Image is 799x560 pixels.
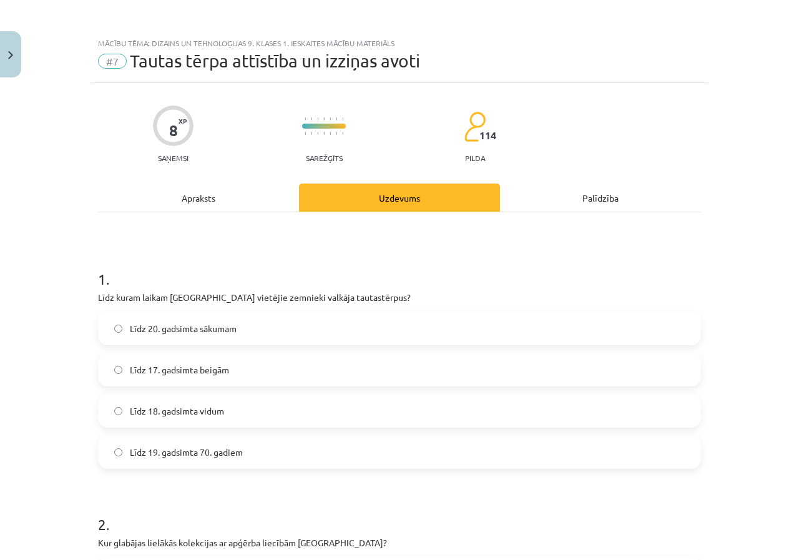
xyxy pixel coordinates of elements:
img: icon-short-line-57e1e144782c952c97e751825c79c345078a6d821885a25fce030b3d8c18986b.svg [323,117,325,120]
img: icon-short-line-57e1e144782c952c97e751825c79c345078a6d821885a25fce030b3d8c18986b.svg [317,117,318,120]
span: Līdz 20. gadsimta sākumam [130,322,237,335]
input: Līdz 19. gadsimta 70. gadiem [114,448,122,456]
div: 8 [169,122,178,139]
span: Tautas tērpa attīstība un izziņas avoti [130,51,420,71]
img: icon-short-line-57e1e144782c952c97e751825c79c345078a6d821885a25fce030b3d8c18986b.svg [305,132,306,135]
img: icon-short-line-57e1e144782c952c97e751825c79c345078a6d821885a25fce030b3d8c18986b.svg [305,117,306,120]
span: Līdz 19. gadsimta 70. gadiem [130,446,243,459]
h1: 2 . [98,494,701,533]
p: Kur glabājas lielākās kolekcijas ar apģērba liecībām [GEOGRAPHIC_DATA]? [98,536,701,549]
span: #7 [98,54,127,69]
p: Sarežģīts [306,154,343,162]
img: icon-short-line-57e1e144782c952c97e751825c79c345078a6d821885a25fce030b3d8c18986b.svg [342,132,343,135]
p: Līdz kuram laikam [GEOGRAPHIC_DATA] vietējie zemnieki valkāja tautastērpus? [98,291,701,304]
span: Līdz 17. gadsimta beigām [130,363,229,376]
img: students-c634bb4e5e11cddfef0936a35e636f08e4e9abd3cc4e673bd6f9a4125e45ecb1.svg [464,111,486,142]
img: icon-short-line-57e1e144782c952c97e751825c79c345078a6d821885a25fce030b3d8c18986b.svg [311,132,312,135]
span: XP [179,117,187,124]
input: Līdz 18. gadsimta vidum [114,407,122,415]
img: icon-short-line-57e1e144782c952c97e751825c79c345078a6d821885a25fce030b3d8c18986b.svg [336,132,337,135]
h1: 1 . [98,248,701,287]
img: icon-short-line-57e1e144782c952c97e751825c79c345078a6d821885a25fce030b3d8c18986b.svg [342,117,343,120]
img: icon-short-line-57e1e144782c952c97e751825c79c345078a6d821885a25fce030b3d8c18986b.svg [311,117,312,120]
p: pilda [465,154,485,162]
input: Līdz 17. gadsimta beigām [114,366,122,374]
div: Uzdevums [299,184,500,212]
img: icon-close-lesson-0947bae3869378f0d4975bcd49f059093ad1ed9edebbc8119c70593378902aed.svg [8,51,13,59]
span: Līdz 18. gadsimta vidum [130,405,224,418]
span: 114 [479,130,496,141]
img: icon-short-line-57e1e144782c952c97e751825c79c345078a6d821885a25fce030b3d8c18986b.svg [330,117,331,120]
div: Apraksts [98,184,299,212]
img: icon-short-line-57e1e144782c952c97e751825c79c345078a6d821885a25fce030b3d8c18986b.svg [317,132,318,135]
input: Līdz 20. gadsimta sākumam [114,325,122,333]
img: icon-short-line-57e1e144782c952c97e751825c79c345078a6d821885a25fce030b3d8c18986b.svg [323,132,325,135]
p: Saņemsi [153,154,194,162]
img: icon-short-line-57e1e144782c952c97e751825c79c345078a6d821885a25fce030b3d8c18986b.svg [330,132,331,135]
img: icon-short-line-57e1e144782c952c97e751825c79c345078a6d821885a25fce030b3d8c18986b.svg [336,117,337,120]
div: Palīdzība [500,184,701,212]
div: Mācību tēma: Dizains un tehnoloģijas 9. klases 1. ieskaites mācību materiāls [98,39,701,47]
